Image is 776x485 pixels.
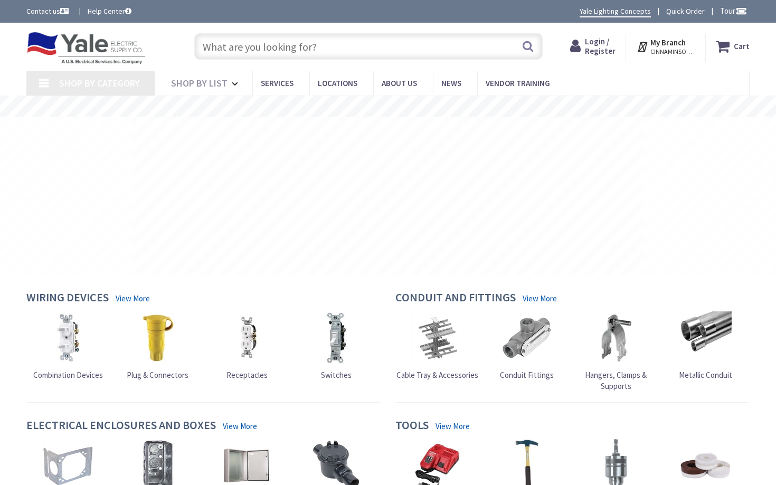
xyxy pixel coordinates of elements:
[441,78,461,88] span: News
[33,370,103,380] span: Combination Devices
[26,32,146,64] img: Yale Electric Supply Co.
[650,37,686,47] strong: My Branch
[585,36,616,56] span: Login / Register
[223,421,257,432] a: View More
[396,311,478,381] a: Cable Tray & Accessories Cable Tray & Accessories
[318,78,357,88] span: Locations
[411,311,463,364] img: Cable Tray & Accessories
[26,6,71,16] a: Contact us
[396,370,478,380] span: Cable Tray & Accessories
[26,291,109,306] h4: Wiring Devices
[127,370,188,380] span: Plug & Connectors
[395,419,429,434] h4: Tools
[26,419,216,434] h4: Electrical Enclosures and Boxes
[734,37,750,56] strong: Cart
[59,77,140,89] span: Shop By Category
[221,311,273,381] a: Receptacles Receptacles
[716,37,750,56] a: Cart
[42,311,94,364] img: Combination Devices
[580,6,651,17] a: Yale Lighting Concepts
[637,37,695,56] div: My Branch CINNAMINSON, [GEOGRAPHIC_DATA]
[261,78,294,88] span: Services
[679,311,732,364] img: Metallic Conduit
[666,6,705,16] a: Quick Order
[171,77,228,89] span: Shop By List
[500,370,554,380] span: Conduit Fittings
[395,291,516,306] h4: Conduit and Fittings
[226,370,268,380] span: Receptacles
[590,311,642,364] img: Hangers, Clamps & Supports
[679,370,732,380] span: Metallic Conduit
[221,311,273,364] img: Receptacles
[679,311,732,381] a: Metallic Conduit Metallic Conduit
[574,311,658,392] a: Hangers, Clamps & Supports Hangers, Clamps & Supports
[500,311,554,381] a: Conduit Fittings Conduit Fittings
[33,311,103,381] a: Combination Devices Combination Devices
[127,311,188,381] a: Plug & Connectors Plug & Connectors
[321,370,352,380] span: Switches
[131,311,184,364] img: Plug & Connectors
[500,311,553,364] img: Conduit Fittings
[720,6,747,16] span: Tour
[486,78,550,88] span: Vendor Training
[585,370,647,391] span: Hangers, Clamps & Supports
[570,37,616,56] a: Login / Register
[88,6,131,16] a: Help Center
[310,311,363,364] img: Switches
[382,78,417,88] span: About Us
[310,311,363,381] a: Switches Switches
[523,293,557,304] a: View More
[650,47,695,56] span: CINNAMINSON, [GEOGRAPHIC_DATA]
[436,421,470,432] a: View More
[116,293,150,304] a: View More
[194,33,543,60] input: What are you looking for?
